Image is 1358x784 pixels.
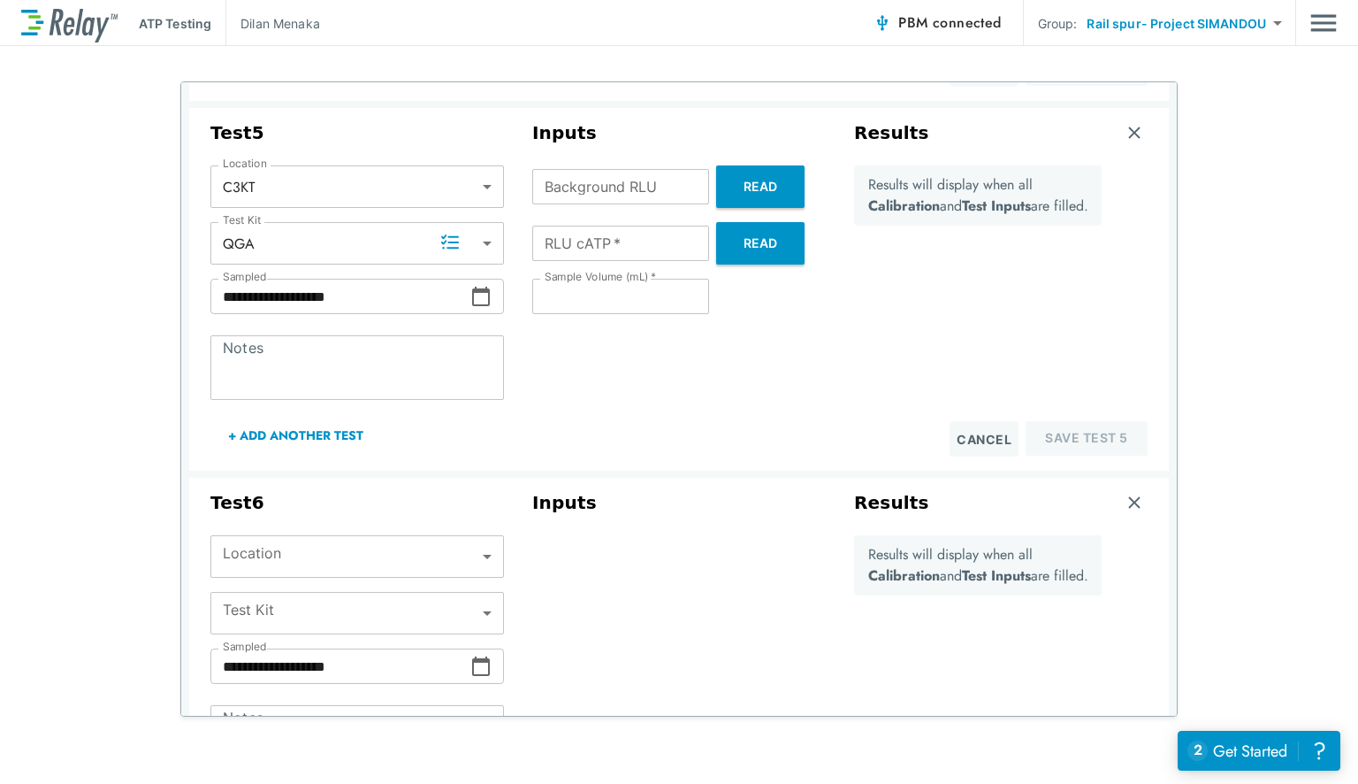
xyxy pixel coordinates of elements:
[210,649,470,684] input: Choose date, selected date is Aug 20, 2025
[716,222,805,265] button: Read
[223,271,267,283] label: Sampled
[545,271,656,283] label: Sample Volume (mL)
[1178,731,1340,771] iframe: Resource center
[868,174,1088,217] p: Results will display when all and are filled.
[950,421,1018,457] button: Cancel
[1310,6,1337,40] button: Main menu
[532,492,826,514] h3: Inputs
[21,4,118,42] img: LuminUltra Relay
[933,12,1002,33] span: connected
[874,14,891,32] img: Connected Icon
[854,492,929,514] h3: Results
[240,14,320,33] p: Dilan Menaka
[1310,6,1337,40] img: Drawer Icon
[898,11,1001,35] span: PBM
[1038,14,1078,33] p: Group:
[1125,124,1143,142] img: Remove
[210,414,381,457] button: + Add Another Test
[868,565,940,586] b: Calibration
[210,122,504,144] h3: Test 5
[1125,494,1143,511] img: Remove
[223,158,267,170] label: Location
[210,279,470,314] input: Choose date, selected date is Aug 20, 2025
[866,5,1008,41] button: PBM connected
[962,196,1031,216] b: Test Inputs
[210,226,504,261] div: QGA
[868,544,1088,587] p: Results will display when all and are filled.
[868,196,940,216] b: Calibration
[210,169,504,204] div: C3KT
[854,122,929,144] h3: Results
[223,641,267,653] label: Sampled
[139,14,211,33] p: ATP Testing
[716,165,805,208] button: Read
[223,214,262,227] label: Test Kit
[210,492,504,514] h3: Test 6
[532,122,826,144] h3: Inputs
[962,565,1031,586] b: Test Inputs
